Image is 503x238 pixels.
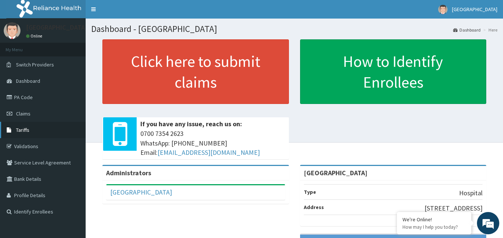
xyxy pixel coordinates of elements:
[140,120,242,128] b: If you have any issue, reach us on:
[140,129,285,157] span: 0700 7354 2623 WhatsApp: [PHONE_NUMBER] Email:
[402,216,466,223] div: We're Online!
[438,5,448,14] img: User Image
[26,24,87,31] p: [GEOGRAPHIC_DATA]
[122,4,140,22] div: Minimize live chat window
[26,33,44,39] a: Online
[16,110,31,117] span: Claims
[304,169,367,177] strong: [GEOGRAPHIC_DATA]
[91,24,497,34] h1: Dashboard - [GEOGRAPHIC_DATA]
[106,169,151,177] b: Administrators
[16,127,29,133] span: Tariffs
[157,148,260,157] a: [EMAIL_ADDRESS][DOMAIN_NAME]
[304,204,324,211] b: Address
[4,22,20,39] img: User Image
[481,27,497,33] li: Here
[110,188,172,196] a: [GEOGRAPHIC_DATA]
[402,224,466,230] p: How may I help you today?
[102,39,289,104] a: Click here to submit claims
[4,159,142,185] textarea: Type your message and hit 'Enter'
[304,189,316,195] b: Type
[459,188,483,198] p: Hospital
[453,27,481,33] a: Dashboard
[16,61,54,68] span: Switch Providers
[452,6,497,13] span: [GEOGRAPHIC_DATA]
[300,39,487,104] a: How to Identify Enrollees
[43,72,103,147] span: We're online!
[39,42,125,51] div: Chat with us now
[16,78,40,84] span: Dashboard
[14,37,30,56] img: d_794563401_company_1708531726252_794563401
[424,203,483,213] p: [STREET_ADDRESS]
